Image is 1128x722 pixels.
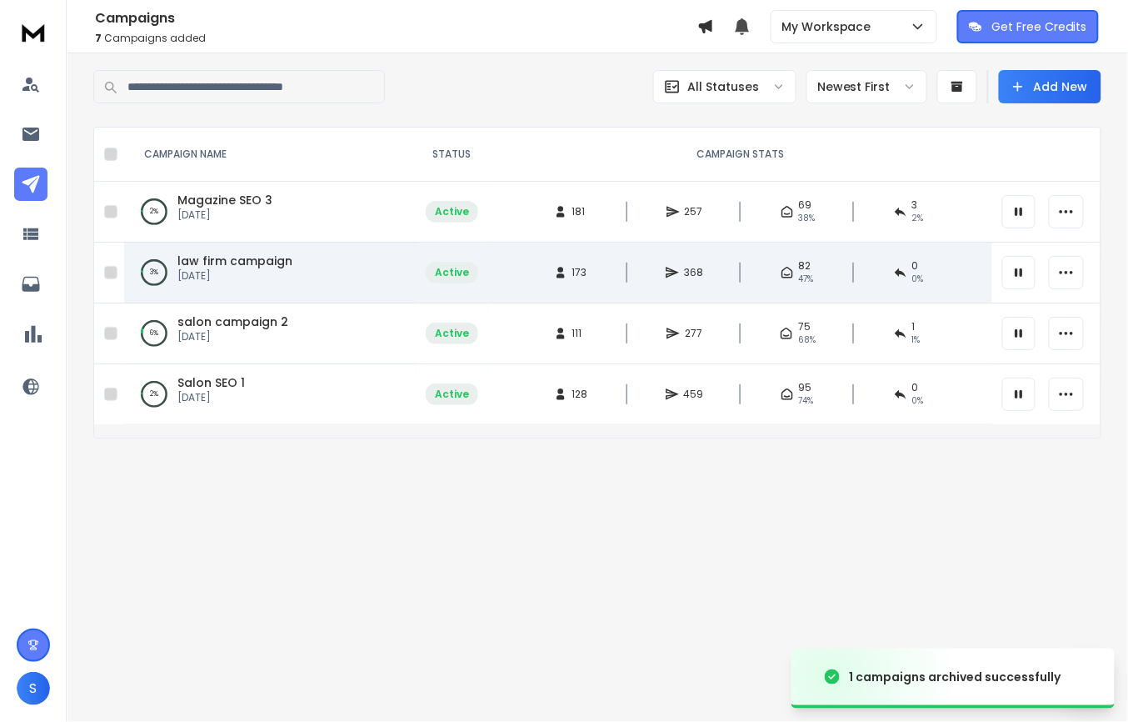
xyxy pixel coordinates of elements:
td: 2%Magazine SEO 3[DATE] [124,182,416,243]
button: Get Free Credits [957,10,1099,43]
p: Campaigns added [95,32,697,45]
th: CAMPAIGN STATS [488,128,992,182]
a: Salon SEO 1 [177,374,245,391]
span: 1 % [912,333,921,347]
span: 111 [572,327,589,340]
p: 6 % [150,325,158,342]
button: S [17,672,50,705]
p: Get Free Credits [992,18,1087,35]
div: Active [435,388,469,401]
span: 69 [799,198,812,212]
span: 459 [684,388,704,401]
span: 1 [912,320,916,333]
span: 3 [912,198,918,212]
div: 1 campaigns archived successfully [850,669,1061,685]
a: law firm campaign [177,253,292,269]
p: [DATE] [177,269,292,283]
span: 0 % [912,273,924,286]
td: 3%law firm campaign[DATE] [124,243,416,303]
th: STATUS [416,128,488,182]
span: 257 [685,205,703,218]
th: CAMPAIGN NAME [124,128,416,182]
p: [DATE] [177,208,272,222]
td: 6%salon campaign 2[DATE] [124,303,416,364]
a: salon campaign 2 [177,313,288,330]
div: Active [435,327,469,340]
img: logo [17,17,50,48]
span: 0 [912,381,919,394]
span: 7 [95,31,102,45]
span: 75 [798,320,811,333]
p: All Statuses [687,78,759,95]
button: Add New [999,70,1101,103]
span: 95 [799,381,812,394]
p: 3 % [150,264,158,281]
p: [DATE] [177,330,288,343]
span: 368 [684,266,703,279]
p: [DATE] [177,391,245,404]
p: 2 % [150,386,158,403]
span: 74 % [799,394,814,408]
span: 38 % [799,212,816,225]
span: 277 [685,327,702,340]
span: 2 % [912,212,924,225]
span: 0 % [912,394,924,408]
button: Newest First [806,70,927,103]
p: 2 % [150,203,158,220]
span: 68 % [798,333,816,347]
h1: Campaigns [95,8,697,28]
span: 181 [572,205,589,218]
a: Magazine SEO 3 [177,192,272,208]
span: 47 % [799,273,814,286]
div: Active [435,205,469,218]
div: Active [435,266,469,279]
span: 128 [572,388,589,401]
span: 0 [912,259,919,273]
span: 173 [572,266,589,279]
span: 82 [799,259,811,273]
p: My Workspace [781,18,878,35]
td: 2%Salon SEO 1[DATE] [124,364,416,425]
